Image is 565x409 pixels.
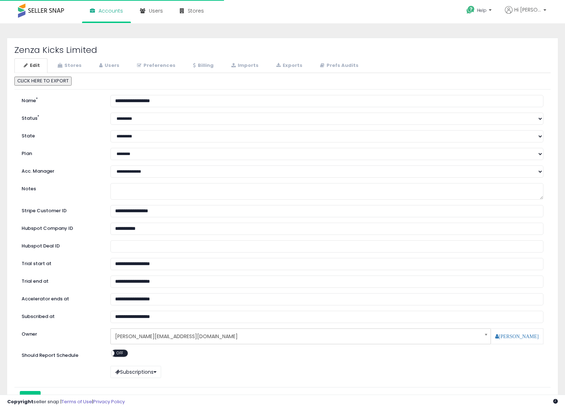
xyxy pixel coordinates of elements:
[16,183,105,192] label: Notes
[128,58,183,73] a: Preferences
[61,398,92,405] a: Terms of Use
[7,398,33,405] strong: Copyright
[16,148,105,157] label: Plan
[114,350,126,356] span: OFF
[110,366,161,378] button: Subscriptions
[477,7,487,13] span: Help
[16,293,105,303] label: Accelerator ends at
[16,165,105,175] label: Acc. Manager
[48,58,89,73] a: Stores
[16,258,105,267] label: Trial start at
[505,6,546,22] a: Hi [PERSON_NAME]
[188,7,204,14] span: Stores
[16,205,105,214] label: Stripe Customer ID
[22,352,78,359] label: Should Report Schedule
[184,58,221,73] a: Billing
[311,58,366,73] a: Prefs Audits
[16,276,105,285] label: Trial end at
[22,331,37,338] label: Owner
[16,95,105,104] label: Name
[495,334,539,339] a: [PERSON_NAME]
[267,58,310,73] a: Exports
[90,58,127,73] a: Users
[14,45,551,55] h2: Zenza Kicks Limited
[14,58,47,73] a: Edit
[466,5,475,14] i: Get Help
[7,399,125,405] div: seller snap | |
[149,7,163,14] span: Users
[14,77,72,86] button: CLICK HERE TO EXPORT
[99,7,123,14] span: Accounts
[16,240,105,250] label: Hubspot Deal ID
[16,223,105,232] label: Hubspot Company ID
[93,398,125,405] a: Privacy Policy
[16,130,105,140] label: State
[16,113,105,122] label: Status
[115,330,477,342] span: [PERSON_NAME][EMAIL_ADDRESS][DOMAIN_NAME]
[514,6,541,13] span: Hi [PERSON_NAME]
[222,58,266,73] a: Imports
[16,311,105,320] label: Subscribed at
